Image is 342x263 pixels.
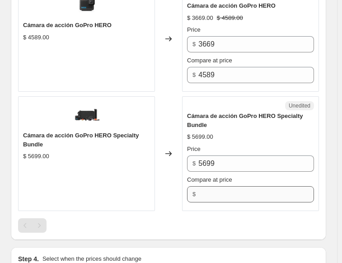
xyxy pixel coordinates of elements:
[23,22,112,28] span: Cámara de acción GoPro HERO
[217,14,243,23] strike: $ 4589.00
[18,218,47,233] nav: Pagination
[192,71,196,78] span: $
[187,2,276,9] span: Cámara de acción GoPro HERO
[187,14,213,23] div: $ 3669.00
[187,26,201,33] span: Price
[23,152,49,161] div: $ 5699.00
[23,33,49,42] div: $ 4589.00
[192,41,196,47] span: $
[192,160,196,167] span: $
[187,176,232,183] span: Compare at price
[187,132,213,141] div: $ 5699.00
[23,132,139,148] span: Cámara de acción GoPro HERO Specialty Bundle
[73,101,100,128] img: hero_accessorybundle_80x.png
[187,113,303,128] span: Cámara de acción GoPro HERO Specialty Bundle
[187,57,232,64] span: Compare at price
[192,191,196,197] span: $
[187,146,201,152] span: Price
[289,102,310,109] span: Unedited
